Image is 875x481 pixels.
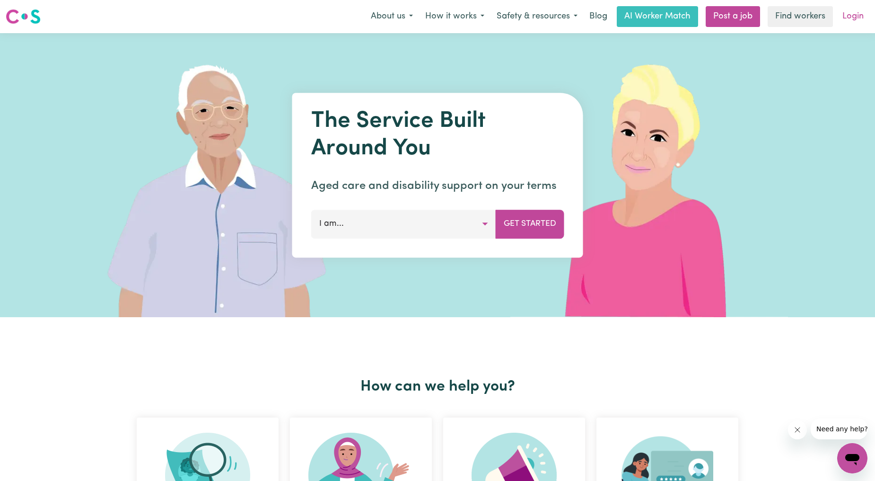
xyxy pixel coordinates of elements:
[811,419,867,439] iframe: Message from company
[6,7,57,14] span: Need any help?
[6,8,41,25] img: Careseekers logo
[311,178,564,195] p: Aged care and disability support on your terms
[837,6,869,27] a: Login
[706,6,760,27] a: Post a job
[131,378,744,396] h2: How can we help you?
[419,7,490,27] button: How it works
[6,6,41,27] a: Careseekers logo
[311,210,496,238] button: I am...
[496,210,564,238] button: Get Started
[584,6,613,27] a: Blog
[490,7,584,27] button: Safety & resources
[768,6,833,27] a: Find workers
[311,108,564,162] h1: The Service Built Around You
[788,420,807,439] iframe: Close message
[365,7,419,27] button: About us
[837,443,867,473] iframe: Button to launch messaging window
[617,6,698,27] a: AI Worker Match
